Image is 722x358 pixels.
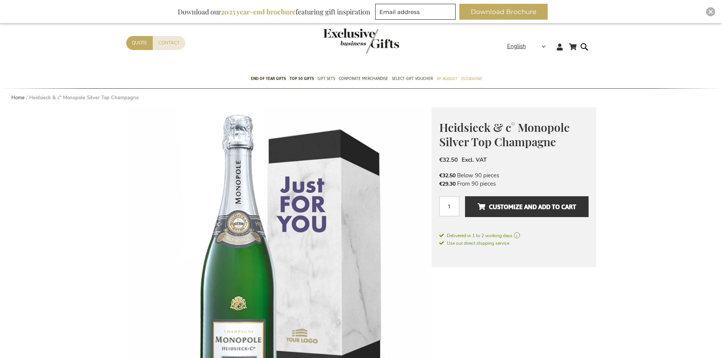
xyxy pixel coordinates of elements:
[375,4,458,22] form: marketing offers and promotions
[478,201,576,213] span: Customize and add to cart
[323,28,399,53] img: Exclusive Business gifts logo
[439,156,458,164] span: €32.50
[375,4,456,20] input: Email address
[251,75,286,83] span: End of year gifts
[439,180,589,188] li: From 90 pieces
[708,9,713,14] img: Close
[221,7,296,16] b: 2025 year-end brochure
[465,196,588,217] button: Customize and add to cart
[126,36,153,50] a: Quote
[439,239,509,247] a: Use our direct shipping service
[439,180,456,188] span: €29.30
[439,171,589,180] li: Below 90 pieces
[439,232,589,239] a: Delivered in 1 to 2 working days
[323,28,361,53] a: store logo
[153,36,185,50] a: Contact
[318,75,335,83] span: Gift Sets
[507,42,551,51] div: English
[11,94,25,101] a: Home
[290,75,314,83] span: TOP 50 Gifts
[706,7,715,16] div: Close
[507,42,526,51] span: English
[174,4,374,20] div: Download our featuring gift inspiration
[462,156,487,164] span: Excl. VAT
[459,4,548,20] button: Download Brochure
[339,75,388,83] span: Corporate Merchandise
[439,172,456,179] span: €32.50
[439,240,509,246] span: Use our direct shipping service
[392,75,433,83] span: Select Gift Voucher
[29,94,139,101] strong: Heidsieck & c° Monopole Silver Top Champagne
[439,120,570,150] span: Heidsieck & c° Monopole Silver Top Champagne
[439,196,459,216] input: Qty
[437,75,457,83] span: By Budget
[461,75,481,83] span: Occasions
